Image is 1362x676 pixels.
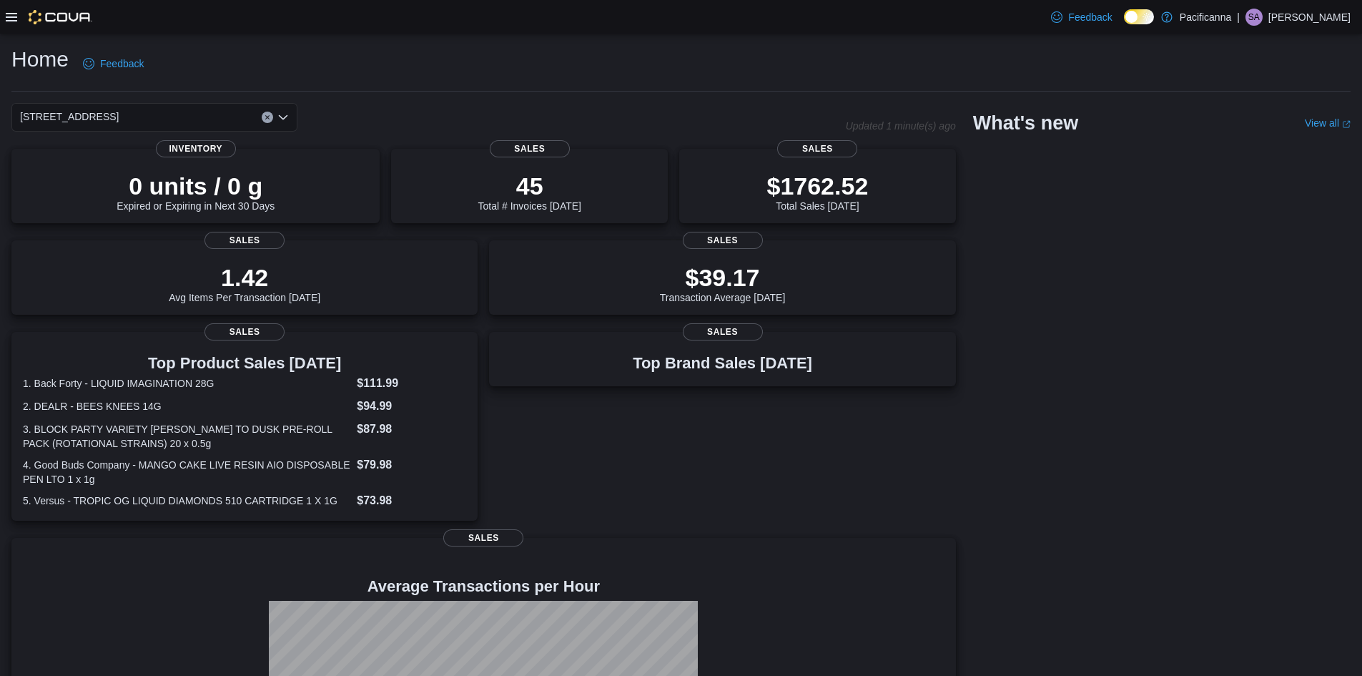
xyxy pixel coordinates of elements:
span: Sales [204,323,285,341]
h3: Top Brand Sales [DATE] [633,355,812,372]
a: Feedback [77,49,149,78]
div: Transaction Average [DATE] [660,263,786,303]
span: Feedback [1068,10,1112,24]
dt: 4. Good Buds Company - MANGO CAKE LIVE RESIN AIO DISPOSABLE PEN LTO 1 x 1g [23,458,351,486]
span: Sales [777,140,857,157]
div: Expired or Expiring in Next 30 Days [117,172,275,212]
dd: $111.99 [357,375,466,392]
span: [STREET_ADDRESS] [20,108,119,125]
p: Pacificanna [1180,9,1231,26]
div: Total Sales [DATE] [766,172,868,212]
span: Feedback [100,57,144,71]
p: $39.17 [660,263,786,292]
div: Shianne Adams [1245,9,1263,26]
h1: Home [11,45,69,74]
span: Dark Mode [1124,24,1125,25]
svg: External link [1342,120,1351,129]
p: 45 [478,172,581,200]
h3: Top Product Sales [DATE] [23,355,466,372]
h2: What's new [973,112,1078,134]
span: Sales [204,232,285,249]
dt: 1. Back Forty - LIQUID IMAGINATION 28G [23,376,351,391]
dd: $94.99 [357,398,466,415]
span: Inventory [156,140,236,157]
span: Sales [683,232,763,249]
span: Sales [443,529,523,547]
p: Updated 1 minute(s) ago [846,120,956,132]
img: Cova [29,10,92,24]
button: Open list of options [277,112,289,123]
p: $1762.52 [766,172,868,200]
dd: $73.98 [357,492,466,509]
div: Avg Items Per Transaction [DATE] [169,263,320,303]
span: Sales [683,323,763,341]
h4: Average Transactions per Hour [23,578,944,595]
p: | [1237,9,1240,26]
a: View allExternal link [1305,117,1351,129]
dt: 5. Versus - TROPIC OG LIQUID DIAMONDS 510 CARTRIDGE 1 X 1G [23,494,351,508]
p: [PERSON_NAME] [1268,9,1351,26]
dd: $79.98 [357,456,466,474]
dt: 3. BLOCK PARTY VARIETY [PERSON_NAME] TO DUSK PRE-ROLL PACK (ROTATIONAL STRAINS) 20 x 0.5g [23,422,351,451]
span: SA [1248,9,1260,26]
dd: $87.98 [357,421,466,438]
div: Total # Invoices [DATE] [478,172,581,212]
dt: 2. DEALR - BEES KNEES 14G [23,399,351,413]
input: Dark Mode [1124,9,1154,24]
p: 0 units / 0 g [117,172,275,200]
a: Feedback [1045,3,1117,31]
p: 1.42 [169,263,320,292]
span: Sales [490,140,570,157]
button: Clear input [262,112,273,123]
